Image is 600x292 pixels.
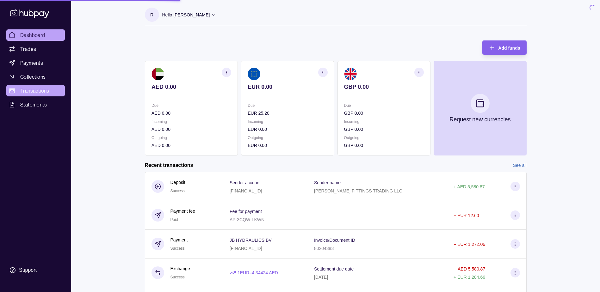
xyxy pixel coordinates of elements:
[6,85,65,96] a: Transactions
[454,275,485,280] p: + EUR 1,284.66
[20,59,43,67] span: Payments
[248,126,327,133] p: EUR 0.00
[152,126,231,133] p: AED 0.00
[314,188,402,193] p: [PERSON_NAME] FITTINGS TRADING LLC
[170,179,185,186] p: Deposit
[152,68,164,80] img: ae
[152,142,231,149] p: AED 0.00
[170,275,185,279] span: Success
[449,116,510,123] p: Request new currencies
[454,242,485,247] p: − EUR 1,272.06
[344,110,424,117] p: GBP 0.00
[6,99,65,110] a: Statements
[150,11,153,18] p: R
[344,68,356,80] img: gb
[20,73,46,81] span: Collections
[344,102,424,109] p: Due
[6,264,65,277] a: Support
[248,134,327,141] p: Outgoing
[19,267,37,274] div: Support
[152,83,231,90] p: AED 0.00
[170,236,188,243] p: Payment
[454,184,485,189] p: + AED 5,580.87
[513,162,527,169] a: See all
[6,29,65,41] a: Dashboard
[248,83,327,90] p: EUR 0.00
[6,43,65,55] a: Trades
[344,118,424,125] p: Incoming
[152,110,231,117] p: AED 0.00
[230,238,272,243] p: JB HYDRAULICS BV
[230,188,262,193] p: [FINANCIAL_ID]
[230,209,262,214] p: Fee for payment
[152,102,231,109] p: Due
[230,180,261,185] p: Sender account
[20,87,49,94] span: Transactions
[314,275,328,280] p: [DATE]
[20,45,36,53] span: Trades
[162,11,210,18] p: Hello, [PERSON_NAME]
[20,101,47,108] span: Statements
[314,238,355,243] p: Invoice/Document ID
[248,142,327,149] p: EUR 0.00
[238,269,278,276] p: 1 EUR = 4.34424 AED
[152,134,231,141] p: Outgoing
[498,46,520,51] span: Add funds
[314,266,354,271] p: Settlement due date
[230,246,262,251] p: [FINANCIAL_ID]
[170,265,190,272] p: Exchange
[433,61,526,155] button: Request new currencies
[20,31,45,39] span: Dashboard
[145,162,193,169] h2: Recent transactions
[454,213,479,218] p: − EUR 12.60
[454,266,485,271] p: − AED 5,580.87
[314,180,341,185] p: Sender name
[248,102,327,109] p: Due
[482,40,526,55] button: Add funds
[344,126,424,133] p: GBP 0.00
[6,71,65,82] a: Collections
[170,208,195,215] p: Payment fee
[344,134,424,141] p: Outgoing
[152,118,231,125] p: Incoming
[314,246,334,251] p: 80204383
[230,217,264,222] p: AP-3CQW-LKWN
[6,57,65,69] a: Payments
[170,189,185,193] span: Success
[344,83,424,90] p: GBP 0.00
[248,118,327,125] p: Incoming
[170,246,185,251] span: Success
[170,217,178,222] span: Paid
[248,68,260,80] img: eu
[344,142,424,149] p: GBP 0.00
[248,110,327,117] p: EUR 25.20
